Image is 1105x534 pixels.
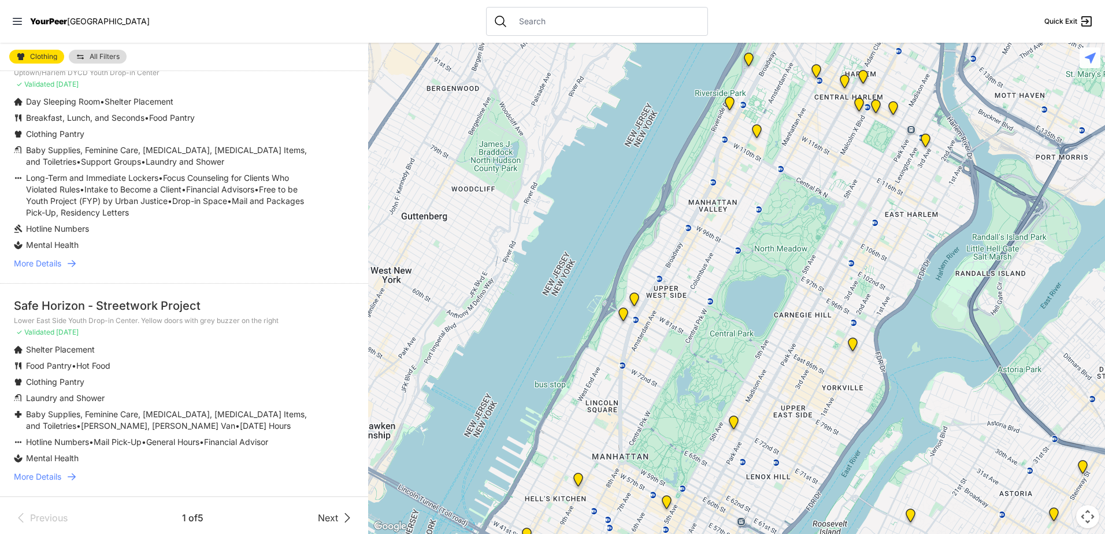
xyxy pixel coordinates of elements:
a: Open this area in Google Maps (opens a new window) [371,519,409,534]
span: YourPeer [30,16,67,26]
span: ✓ Validated [16,328,54,336]
span: Hotline Numbers [26,437,89,447]
span: Laundry and Shower [146,157,224,166]
span: • [89,437,94,447]
span: All Filters [90,53,120,60]
span: Mail Pick-Up [94,437,142,447]
span: 1 [182,512,188,524]
span: • [181,184,186,194]
div: Uptown/Harlem DYCD Youth Drop-in Center [837,75,852,93]
div: Fancy Thrift Shop [903,509,918,527]
span: Baby Supplies, Feminine Care, [MEDICAL_DATA], [MEDICAL_DATA] Items, and Toiletries [26,409,307,431]
span: Food Pantry [149,113,195,123]
div: 9th Avenue Drop-in Center [571,473,585,491]
div: East Harlem [886,101,900,120]
span: Laundry and Shower [26,393,105,403]
span: Day Sleeping Room [26,97,100,106]
span: Drop-in Space [172,196,227,206]
p: Lower East Side Youth Drop-in Center. Yellow doors with grey buzzer on the right [14,316,354,325]
span: • [76,421,81,431]
div: Safe Horizon - Streetwork Project [14,298,354,314]
span: of [188,512,198,524]
button: Map camera controls [1076,505,1099,528]
span: ✓ Validated [16,80,54,88]
span: • [72,361,76,370]
a: Next [318,511,354,525]
span: Previous [30,511,68,525]
a: More Details [14,258,354,269]
span: • [227,196,232,206]
span: Financial Advisors [186,184,254,194]
div: Ford Hall [722,97,737,115]
span: Support Groups [81,157,141,166]
span: 5 [198,512,203,524]
span: • [80,184,84,194]
span: • [158,173,163,183]
span: General Hours [146,437,199,447]
span: Shelter Placement [105,97,173,106]
span: • [168,196,172,206]
span: • [100,97,105,106]
span: [DATE] [56,80,79,88]
span: Clothing Pantry [26,129,84,139]
span: [GEOGRAPHIC_DATA] [67,16,150,26]
span: Mental Health [26,240,79,250]
input: Search [512,16,700,27]
span: [DATE] Hours [240,421,291,431]
span: Baby Supplies, Feminine Care, [MEDICAL_DATA], [MEDICAL_DATA] Items, and Toiletries [26,145,307,166]
span: • [144,113,149,123]
a: YourPeer[GEOGRAPHIC_DATA] [30,18,150,25]
span: • [142,437,146,447]
span: [DATE] [56,328,79,336]
span: • [141,157,146,166]
span: Clothing Pantry [26,377,84,387]
span: More Details [14,258,61,269]
span: Long-Term and Immediate Lockers [26,173,158,183]
span: • [199,437,204,447]
p: Uptown/Harlem DYCD Youth Drop-in Center [14,68,354,77]
div: The PILLARS – Holistic Recovery Support [809,64,824,83]
span: Hotline Numbers [26,224,89,233]
span: Quick Exit [1044,17,1077,26]
div: Avenue Church [846,338,860,356]
div: Manhattan [869,99,883,118]
a: All Filters [69,50,127,64]
div: Manhattan [741,53,756,71]
div: The Cathedral Church of St. John the Divine [750,124,764,143]
span: • [254,184,259,194]
span: Clothing [30,53,57,60]
span: Hot Food [76,361,110,370]
span: Intake to Become a Client [84,184,181,194]
a: More Details [14,471,354,483]
span: • [76,157,81,166]
span: Shelter Placement [26,344,95,354]
span: More Details [14,471,61,483]
span: [PERSON_NAME], [PERSON_NAME] Van [81,421,235,431]
div: Manhattan [726,416,741,434]
div: Manhattan [856,70,870,88]
a: Clothing [9,50,64,64]
span: Financial Advisor [204,437,268,447]
img: Google [371,519,409,534]
span: • [235,421,240,431]
span: Next [318,511,338,525]
span: Food Pantry [26,361,72,370]
div: Pathways Adult Drop-In Program [627,292,642,311]
div: Main Location [918,133,933,152]
span: Breakfast, Lunch, and Seconds [26,113,144,123]
span: Mental Health [26,453,79,463]
a: Quick Exit [1044,14,1093,28]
